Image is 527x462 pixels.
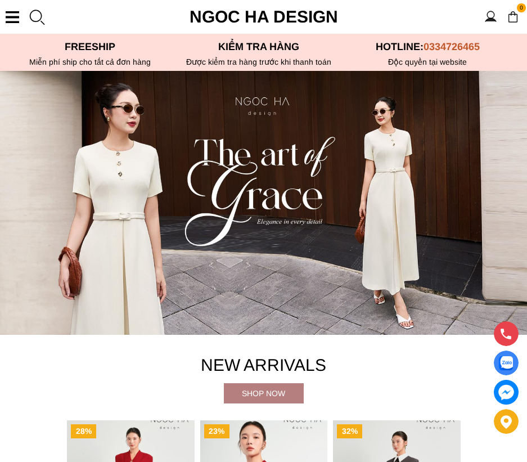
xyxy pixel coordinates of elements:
font: Kiểm tra hàng [218,41,299,52]
h6: Độc quyền tại website [343,57,512,66]
img: Display image [499,356,513,370]
div: Miễn phí ship cho tất cả đơn hàng [6,57,174,66]
div: Shop now [224,387,304,400]
img: img-CART-ICON-ksit0nf1 [507,11,519,23]
p: Freeship [6,41,174,53]
a: Display image [494,351,519,375]
a: Ngoc Ha Design [179,3,348,30]
a: Shop now [224,383,304,403]
span: 0 [517,3,526,12]
h4: New Arrivals [67,352,461,379]
span: 0334726465 [424,41,480,52]
p: Được kiểm tra hàng trước khi thanh toán [174,57,343,66]
a: messenger [494,380,519,405]
p: Hotline: [343,41,512,53]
